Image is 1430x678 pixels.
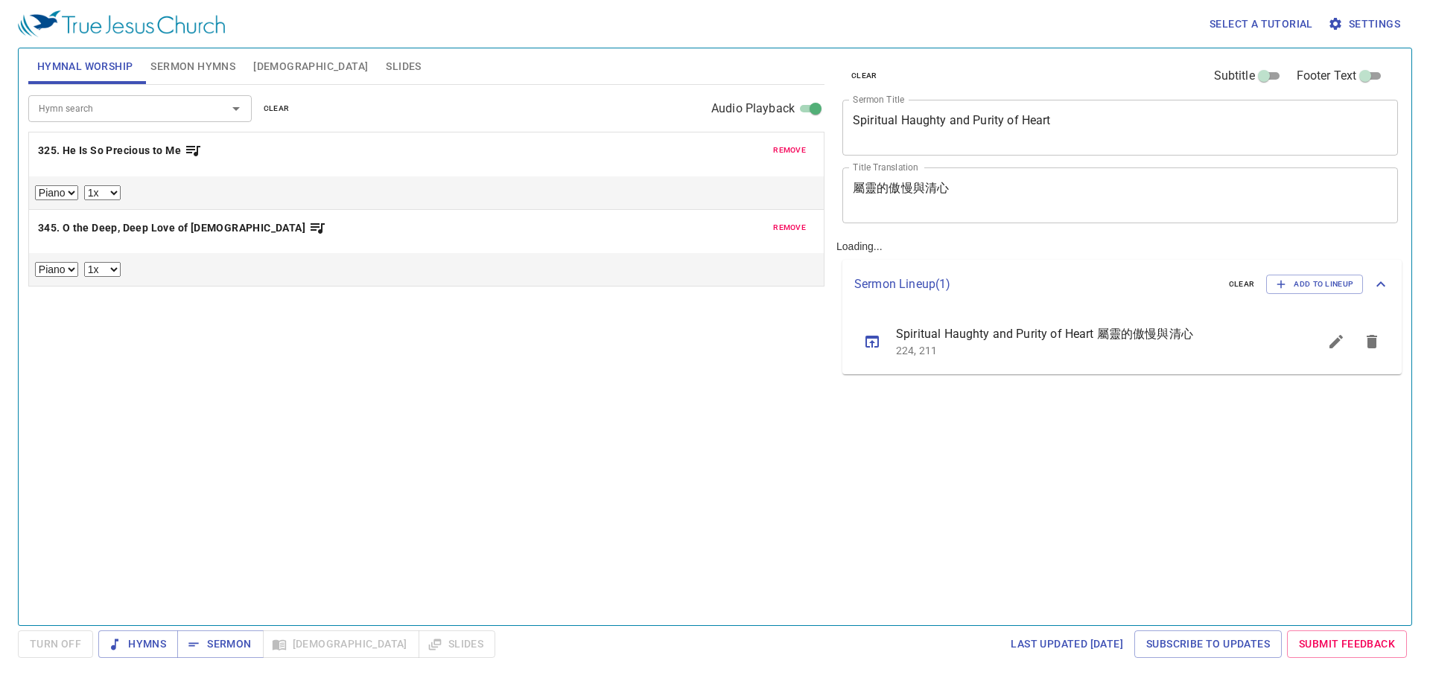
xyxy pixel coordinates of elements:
textarea: Spiritual Haughty and Purity of Heart [853,113,1388,141]
span: Footer Text [1297,67,1357,85]
p: 224, 211 [896,343,1283,358]
div: Sermon Lineup(1)clearAdd to Lineup [842,260,1402,309]
b: 325. He Is So Precious to Me [38,141,181,160]
button: Sermon [177,630,263,658]
a: Submit Feedback [1287,630,1407,658]
div: Loading... [830,42,1408,619]
button: Add to Lineup [1266,275,1363,294]
select: Playback Rate [84,185,121,200]
button: Select a tutorial [1204,10,1319,38]
span: remove [773,144,806,157]
span: Audio Playback [711,100,795,118]
span: Add to Lineup [1276,278,1353,291]
button: clear [255,100,299,118]
span: Settings [1331,15,1400,33]
button: clear [1220,275,1264,293]
span: Select a tutorial [1210,15,1313,33]
select: Playback Rate [84,262,121,277]
select: Select Track [35,262,78,277]
textarea: 屬靈的傲慢與清心 [853,181,1388,209]
span: Sermon Hymns [150,57,235,76]
span: Hymnal Worship [37,57,133,76]
span: Slides [386,57,421,76]
button: Settings [1325,10,1406,38]
span: Subtitle [1214,67,1255,85]
span: Hymns [110,635,166,653]
b: 345. O the Deep, Deep Love of [DEMOGRAPHIC_DATA] [38,219,305,237]
span: Spiritual Haughty and Purity of Heart 屬靈的傲慢與清心 [896,325,1283,343]
span: clear [851,69,877,83]
img: True Jesus Church [18,10,225,37]
button: 345. O the Deep, Deep Love of [DEMOGRAPHIC_DATA] [38,219,327,237]
span: Subscribe to Updates [1146,635,1270,653]
span: remove [773,221,806,234]
a: Subscribe to Updates [1134,630,1282,658]
ul: sermon lineup list [842,309,1402,374]
span: Last updated [DATE] [1011,635,1123,653]
span: clear [1229,278,1255,291]
a: Last updated [DATE] [1005,630,1129,658]
button: Hymns [98,630,178,658]
button: remove [764,141,815,159]
select: Select Track [35,185,78,200]
button: remove [764,219,815,237]
button: Open [226,98,247,119]
span: Sermon [189,635,251,653]
span: [DEMOGRAPHIC_DATA] [253,57,368,76]
button: clear [842,67,886,85]
button: 325. He Is So Precious to Me [38,141,203,160]
p: Sermon Lineup ( 1 ) [854,275,1217,293]
span: clear [264,102,290,115]
span: Submit Feedback [1299,635,1395,653]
